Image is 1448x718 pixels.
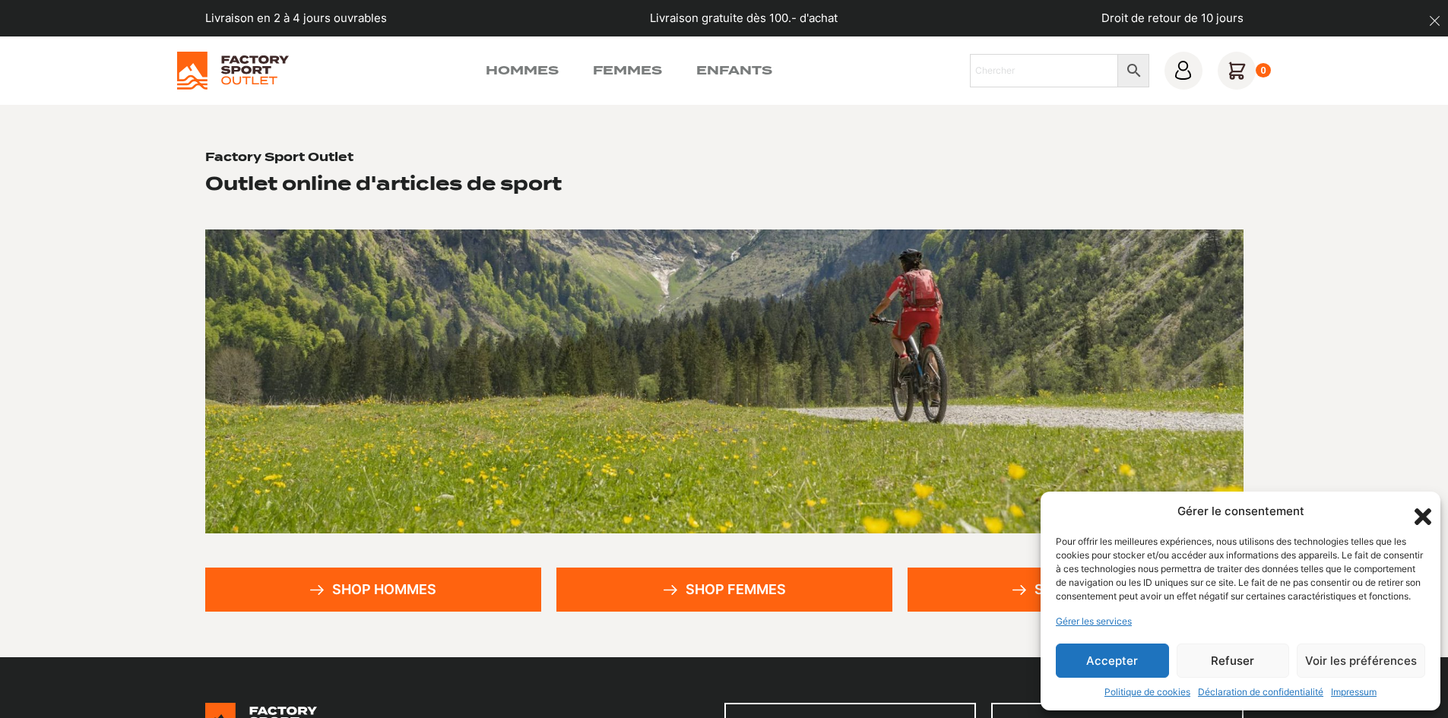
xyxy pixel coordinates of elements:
[1056,644,1169,678] button: Accepter
[593,62,662,80] a: Femmes
[556,568,892,612] a: Shop femmes
[1101,10,1244,27] p: Droit de retour de 10 jours
[205,10,387,27] p: Livraison en 2 à 4 jours ouvrables
[1421,8,1448,34] button: dismiss
[1198,685,1323,699] a: Déclaration de confidentialité
[1256,63,1272,78] div: 0
[1410,504,1425,519] div: Fermer la boîte de dialogue
[1056,615,1132,628] a: Gérer les services
[1056,535,1424,603] div: Pour offrir les meilleures expériences, nous utilisons des technologies telles que les cookies po...
[970,54,1118,87] input: Chercher
[908,568,1244,612] a: Shop enfants
[205,568,541,612] a: Shop hommes
[1104,685,1190,699] a: Politique de cookies
[1177,503,1304,520] div: Gérer le consentement
[205,172,562,195] h2: Outlet online d'articles de sport
[486,62,559,80] a: Hommes
[177,52,289,90] img: Factory Sport Outlet
[696,62,772,80] a: Enfants
[650,10,838,27] p: Livraison gratuite dès 100.- d'achat
[205,150,353,166] h1: Factory Sport Outlet
[1177,644,1290,678] button: Refuser
[1297,644,1425,678] button: Voir les préférences
[1331,685,1377,699] a: Impressum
